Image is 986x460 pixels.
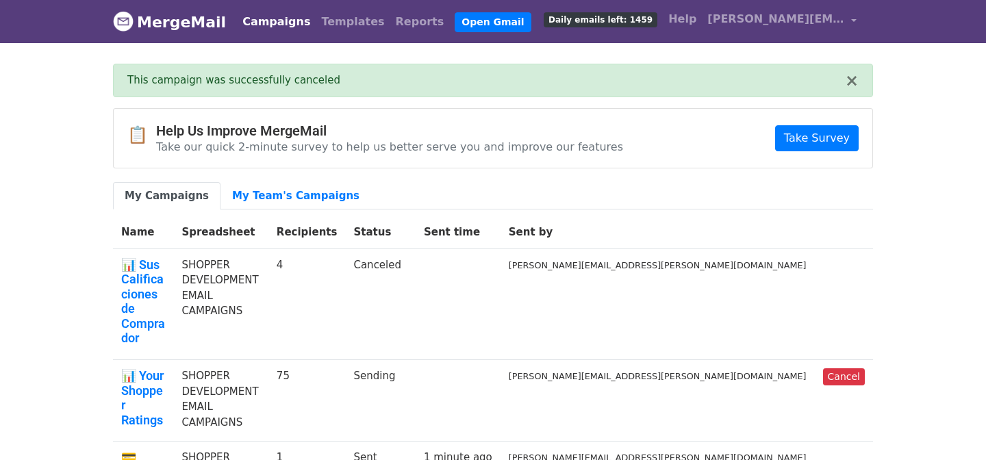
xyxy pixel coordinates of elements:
[390,8,450,36] a: Reports
[113,8,226,36] a: MergeMail
[268,216,346,248] th: Recipients
[220,182,371,210] a: My Team's Campaigns
[268,360,346,442] td: 75
[268,248,346,360] td: 4
[775,125,859,151] a: Take Survey
[121,257,165,346] a: 📊 Sus Calificaciones de Comprador
[345,360,415,442] td: Sending
[173,248,268,360] td: SHOPPER DEVELOPMENT EMAIL CAMPAIGNS
[156,123,623,139] h4: Help Us Improve MergeMail
[509,371,807,381] small: [PERSON_NAME][EMAIL_ADDRESS][PERSON_NAME][DOMAIN_NAME]
[121,368,165,427] a: 📊 Your Shopper Ratings
[509,260,807,270] small: [PERSON_NAME][EMAIL_ADDRESS][PERSON_NAME][DOMAIN_NAME]
[127,125,156,145] span: 📋
[702,5,862,38] a: [PERSON_NAME][EMAIL_ADDRESS][PERSON_NAME][DOMAIN_NAME]
[823,368,865,385] a: Cancel
[113,11,134,31] img: MergeMail logo
[156,140,623,154] p: Take our quick 2-minute survey to help us better serve you and improve our features
[845,73,859,89] button: ×
[663,5,702,33] a: Help
[345,248,415,360] td: Canceled
[707,11,844,27] span: [PERSON_NAME][EMAIL_ADDRESS][PERSON_NAME][DOMAIN_NAME]
[127,73,845,88] div: This campaign was successfully canceled
[113,216,173,248] th: Name
[173,216,268,248] th: Spreadsheet
[544,12,657,27] span: Daily emails left: 1459
[538,5,663,33] a: Daily emails left: 1459
[345,216,415,248] th: Status
[416,216,501,248] th: Sent time
[455,12,531,32] a: Open Gmail
[918,394,986,460] iframe: Chat Widget
[237,8,316,36] a: Campaigns
[113,182,220,210] a: My Campaigns
[316,8,390,36] a: Templates
[173,360,268,442] td: SHOPPER DEVELOPMENT EMAIL CAMPAIGNS
[501,216,815,248] th: Sent by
